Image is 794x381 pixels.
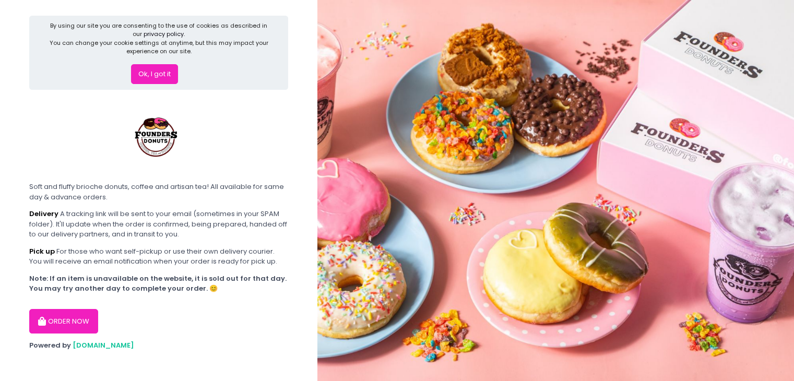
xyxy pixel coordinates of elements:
b: Pick up [29,246,55,256]
b: Delivery [29,209,58,219]
button: ORDER NOW [29,309,98,334]
div: A tracking link will be sent to your email (sometimes in your SPAM folder). It'll update when the... [29,209,288,240]
div: For those who want self-pickup or use their own delivery courier. You will receive an email notif... [29,246,288,267]
div: Soft and fluffy brioche donuts, coffee and artisan tea! All available for same day & advance orders. [29,182,288,202]
button: Ok, I got it [131,64,178,84]
a: privacy policy. [144,30,185,38]
img: Founders Donuts [118,97,196,175]
div: Powered by [29,340,288,351]
a: [DOMAIN_NAME] [73,340,134,350]
div: Note: If an item is unavailable on the website, it is sold out for that day. You may try another ... [29,273,288,294]
div: By using our site you are consenting to the use of cookies as described in our You can change you... [47,21,271,56]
